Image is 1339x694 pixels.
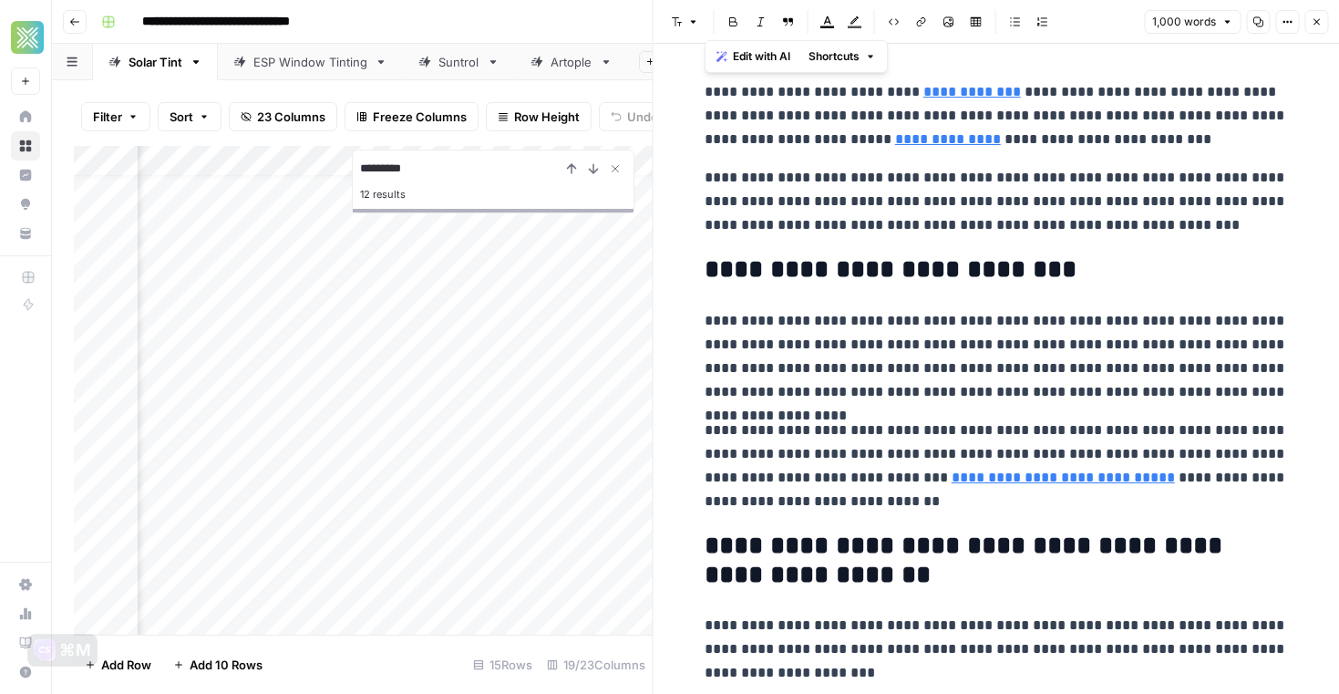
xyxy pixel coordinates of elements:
button: Previous Result [561,158,582,180]
a: Your Data [11,219,40,248]
a: Opportunities [11,190,40,219]
div: ⌘M [59,641,91,659]
button: Shortcuts [801,45,883,68]
a: Browse [11,131,40,161]
button: Workspace: Xponent21 [11,15,40,60]
span: Row Height [514,108,580,126]
span: Add 10 Rows [190,656,263,674]
span: Sort [170,108,193,126]
span: 23 Columns [257,108,325,126]
button: Edit with AI [709,45,798,68]
a: Settings [11,570,40,599]
button: Row Height [486,102,592,131]
span: Shortcuts [809,48,860,65]
button: Sort [158,102,221,131]
button: Add 10 Rows [162,650,273,679]
a: Usage [11,599,40,628]
div: ESP Window Tinting [253,53,367,71]
div: Solar Tint [129,53,182,71]
a: ESP Window Tinting [218,44,403,80]
div: 19/23 Columns [540,650,653,679]
button: Add Row [74,650,162,679]
img: Xponent21 Logo [11,21,44,54]
span: Freeze Columns [373,108,467,126]
span: Edit with AI [733,48,790,65]
button: Help + Support [11,658,40,687]
a: Learning Hub [11,628,40,658]
button: Filter [81,102,150,131]
div: 12 results [360,183,626,205]
a: Home [11,102,40,131]
button: Next Result [582,158,604,180]
button: Undo [599,102,670,131]
button: Freeze Columns [345,102,479,131]
div: Suntrol [438,53,479,71]
a: Insights [11,161,40,190]
span: Undo [627,108,658,126]
div: Artople [551,53,592,71]
button: Close Search [604,158,626,180]
span: 1,000 words [1152,14,1216,30]
button: 1,000 words [1144,10,1241,34]
span: Filter [93,108,122,126]
button: 23 Columns [229,102,337,131]
a: Artople [515,44,628,80]
div: 15 Rows [466,650,540,679]
span: Add Row [101,656,151,674]
a: Suntrol [403,44,515,80]
a: Solar Tint [93,44,218,80]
